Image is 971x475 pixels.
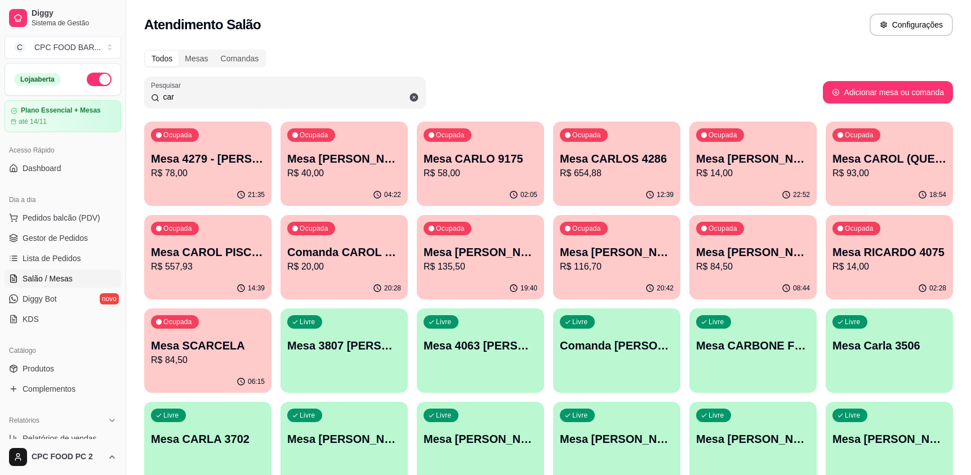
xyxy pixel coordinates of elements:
[9,416,39,425] span: Relatórios
[248,190,265,199] p: 21:35
[144,122,271,206] button: OcupadaMesa 4279 - [PERSON_NAME]R$ 78,0021:35
[23,212,100,223] span: Pedidos balcão (PDV)
[163,317,192,326] p: Ocupada
[14,73,61,86] div: Loja aberta
[826,122,953,206] button: OcupadaMesa CAROL (QUE ORGULHO) 11971765222R$ 93,0018:54
[793,190,810,199] p: 22:52
[23,273,73,284] span: Salão / Mesas
[5,380,121,398] a: Complementos
[5,229,121,247] a: Gestor de Pedidos
[287,244,401,260] p: Comanda CAROL SHOW TIME
[5,290,121,308] a: Diggy Botnovo
[280,215,408,299] button: OcupadaComanda CAROL SHOW TIMER$ 20,0020:28
[34,42,101,53] div: CPC FOOD BAR ...
[5,360,121,378] a: Produtos
[384,190,401,199] p: 04:22
[826,215,953,299] button: OcupadaMesa RICARDO 4075R$ 14,0002:28
[424,260,537,274] p: R$ 135,50
[823,81,953,104] button: Adicionar mesa ou comanda
[696,431,810,447] p: Mesa [PERSON_NAME]
[520,190,537,199] p: 02:05
[5,36,121,59] button: Select a team
[151,353,265,367] p: R$ 84,50
[5,159,121,177] a: Dashboard
[300,224,328,233] p: Ocupada
[870,14,953,36] button: Configurações
[163,411,179,420] p: Livre
[560,244,674,260] p: Mesa [PERSON_NAME] 3751
[287,151,401,167] p: Mesa [PERSON_NAME] 11996097125
[832,244,946,260] p: Mesa RICARDO 4075
[845,224,874,233] p: Ocupada
[87,73,112,86] button: Alterar Status
[709,317,724,326] p: Livre
[151,80,185,90] label: Pesquisar
[151,244,265,260] p: Mesa CAROL PISCINA
[417,215,544,299] button: OcupadaMesa [PERSON_NAME] 3890R$ 135,5019:40
[5,310,121,328] a: KDS
[709,131,737,140] p: Ocupada
[696,244,810,260] p: Mesa [PERSON_NAME]
[151,260,265,274] p: R$ 557,93
[845,411,861,420] p: Livre
[145,51,179,66] div: Todos
[696,260,810,274] p: R$ 84,50
[300,411,315,420] p: Livre
[287,167,401,180] p: R$ 40,00
[424,167,537,180] p: R$ 58,00
[417,308,544,393] button: LivreMesa 4063 [PERSON_NAME]
[5,429,121,447] a: Relatórios de vendas
[657,284,674,293] p: 20:42
[5,191,121,209] div: Dia a dia
[689,215,817,299] button: OcupadaMesa [PERSON_NAME]R$ 84,5008:44
[657,190,674,199] p: 12:39
[436,411,452,420] p: Livre
[151,167,265,180] p: R$ 78,00
[21,106,101,115] article: Plano Essencial + Mesas
[424,151,537,167] p: Mesa CARLO 9175
[23,383,75,395] span: Complementos
[151,151,265,167] p: Mesa 4279 - [PERSON_NAME]
[23,313,39,325] span: KDS
[424,338,537,353] p: Mesa 4063 [PERSON_NAME]
[14,42,25,53] span: C
[929,190,946,199] p: 18:54
[553,308,680,393] button: LivreComanda [PERSON_NAME]
[5,209,121,227] button: Pedidos balcão (PDV)
[215,51,265,66] div: Comandas
[151,431,265,447] p: Mesa CARLA 3702
[384,284,401,293] p: 20:28
[832,167,946,180] p: R$ 93,00
[793,284,810,293] p: 08:44
[553,215,680,299] button: OcupadaMesa [PERSON_NAME] 3751R$ 116,7020:42
[436,131,465,140] p: Ocupada
[553,122,680,206] button: OcupadaMesa CARLOS 4286R$ 654,8812:39
[572,224,601,233] p: Ocupada
[560,338,674,353] p: Comanda [PERSON_NAME]
[689,308,817,393] button: LivreMesa CARBONE FUTEBOL
[832,260,946,274] p: R$ 14,00
[23,163,61,174] span: Dashboard
[5,443,121,470] button: CPC FOOD PC 2
[5,100,121,132] a: Plano Essencial + Mesasaté 14/11
[23,293,57,304] span: Diggy Bot
[832,431,946,447] p: Mesa [PERSON_NAME]
[248,377,265,386] p: 06:15
[572,131,601,140] p: Ocupada
[5,342,121,360] div: Catálogo
[300,131,328,140] p: Ocupada
[23,232,88,244] span: Gestor de Pedidos
[144,16,261,34] h2: Atendimento Salão
[23,433,97,444] span: Relatórios de vendas
[163,224,192,233] p: Ocupada
[929,284,946,293] p: 02:28
[151,338,265,353] p: Mesa SCARCELA
[832,151,946,167] p: Mesa CAROL (QUE ORGULHO) 11971765222
[5,249,121,267] a: Lista de Pedidos
[424,244,537,260] p: Mesa [PERSON_NAME] 3890
[159,91,419,102] input: Pesquisar
[280,122,408,206] button: OcupadaMesa [PERSON_NAME] 11996097125R$ 40,0004:22
[287,431,401,447] p: Mesa [PERSON_NAME] 19991633360
[572,411,588,420] p: Livre
[287,338,401,353] p: Mesa 3807 [PERSON_NAME]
